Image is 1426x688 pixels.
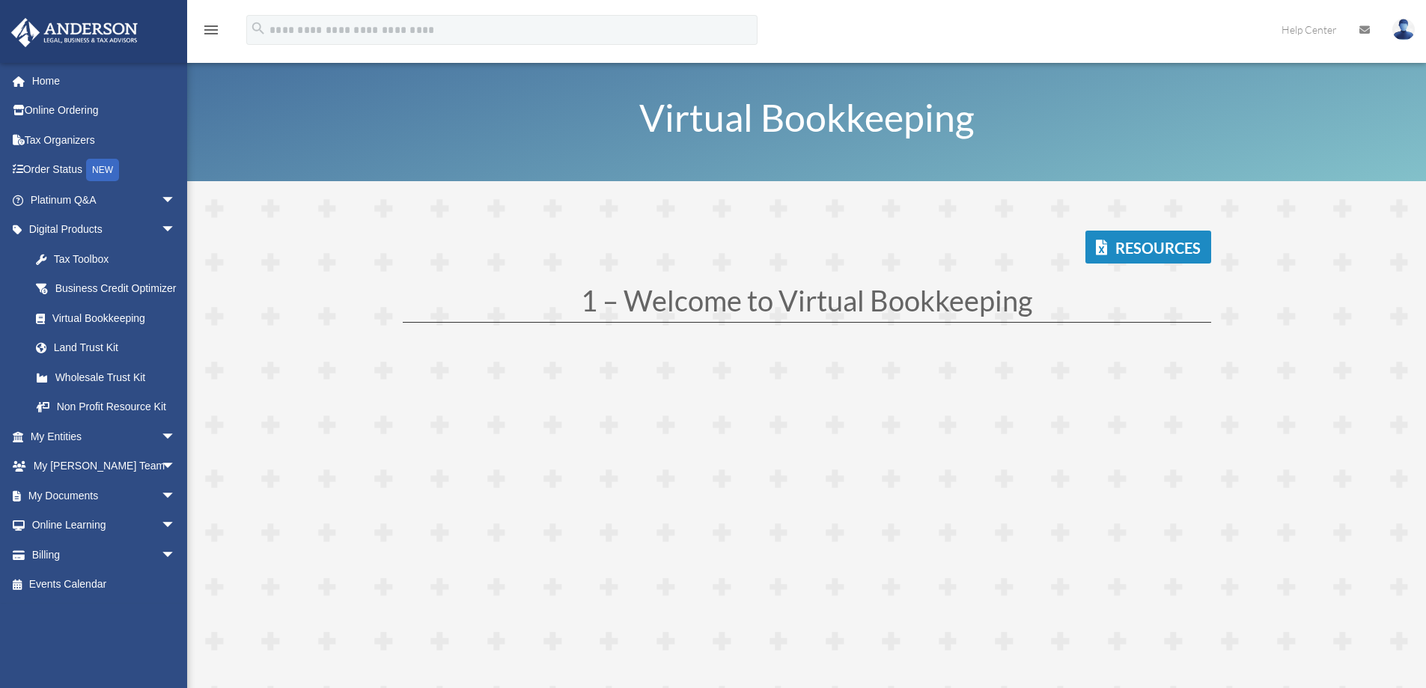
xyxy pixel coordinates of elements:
a: Online Learningarrow_drop_down [10,511,198,541]
div: Virtual Bookkeeping [52,309,172,328]
div: NEW [86,159,119,181]
i: search [250,20,266,37]
a: menu [202,26,220,39]
img: User Pic [1392,19,1415,40]
div: Wholesale Trust Kit [52,368,180,387]
span: arrow_drop_down [161,511,191,541]
h1: 1 – Welcome to Virtual Bookkeeping [403,286,1211,322]
a: Tax Toolbox [21,244,198,274]
a: Land Trust Kit [21,333,198,363]
span: arrow_drop_down [161,451,191,482]
img: Anderson Advisors Platinum Portal [7,18,142,47]
div: Non Profit Resource Kit [52,398,180,416]
a: Resources [1085,231,1211,264]
div: Business Credit Optimizer [52,279,180,298]
div: Tax Toolbox [52,250,180,269]
a: Billingarrow_drop_down [10,540,198,570]
span: arrow_drop_down [161,215,191,246]
a: Order StatusNEW [10,155,198,186]
span: arrow_drop_down [161,540,191,570]
a: Business Credit Optimizer [21,274,198,304]
a: My Entitiesarrow_drop_down [10,421,198,451]
span: arrow_drop_down [161,185,191,216]
div: Land Trust Kit [52,338,180,357]
a: Platinum Q&Aarrow_drop_down [10,185,198,215]
span: arrow_drop_down [161,481,191,511]
a: Home [10,66,198,96]
span: Virtual Bookkeeping [639,95,975,140]
a: Events Calendar [10,570,198,600]
a: Virtual Bookkeeping [21,303,191,333]
a: Wholesale Trust Kit [21,362,198,392]
a: My [PERSON_NAME] Teamarrow_drop_down [10,451,198,481]
i: menu [202,21,220,39]
a: Tax Organizers [10,125,198,155]
a: Online Ordering [10,96,198,126]
a: My Documentsarrow_drop_down [10,481,198,511]
a: Digital Productsarrow_drop_down [10,215,198,245]
a: Non Profit Resource Kit [21,392,198,422]
span: arrow_drop_down [161,421,191,452]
